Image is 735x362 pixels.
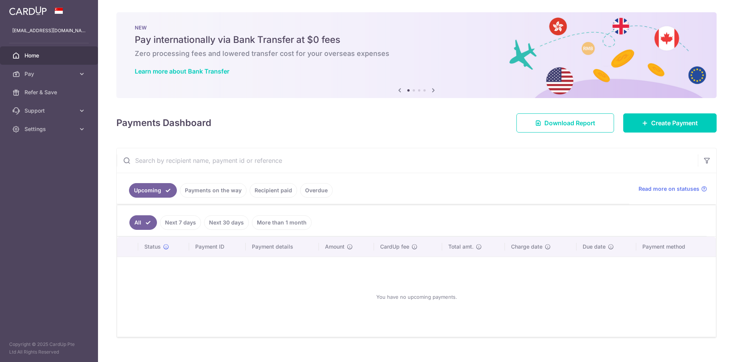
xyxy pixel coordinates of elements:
[246,237,319,257] th: Payment details
[12,27,86,34] p: [EMAIL_ADDRESS][DOMAIN_NAME]
[189,237,246,257] th: Payment ID
[135,67,229,75] a: Learn more about Bank Transfer
[448,243,474,251] span: Total amt.
[135,25,698,31] p: NEW
[129,183,177,198] a: Upcoming
[639,185,699,193] span: Read more on statuses
[24,70,75,78] span: Pay
[204,215,249,230] a: Next 30 days
[636,237,716,257] th: Payment method
[135,34,698,46] h5: Pay internationally via Bank Transfer at $0 fees
[511,243,542,251] span: Charge date
[116,12,717,98] img: Bank transfer banner
[516,113,614,133] a: Download Report
[24,88,75,96] span: Refer & Save
[24,125,75,133] span: Settings
[325,243,345,251] span: Amount
[300,183,333,198] a: Overdue
[160,215,201,230] a: Next 7 days
[17,5,33,12] span: Help
[180,183,247,198] a: Payments on the way
[126,263,707,331] div: You have no upcoming payments.
[9,6,47,15] img: CardUp
[380,243,409,251] span: CardUp fee
[252,215,312,230] a: More than 1 month
[144,243,161,251] span: Status
[117,148,698,173] input: Search by recipient name, payment id or reference
[24,107,75,115] span: Support
[116,116,211,130] h4: Payments Dashboard
[639,185,707,193] a: Read more on statuses
[24,52,75,59] span: Home
[135,49,698,58] h6: Zero processing fees and lowered transfer cost for your overseas expenses
[129,215,157,230] a: All
[250,183,297,198] a: Recipient paid
[651,118,698,128] span: Create Payment
[544,118,595,128] span: Download Report
[583,243,606,251] span: Due date
[623,113,717,133] a: Create Payment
